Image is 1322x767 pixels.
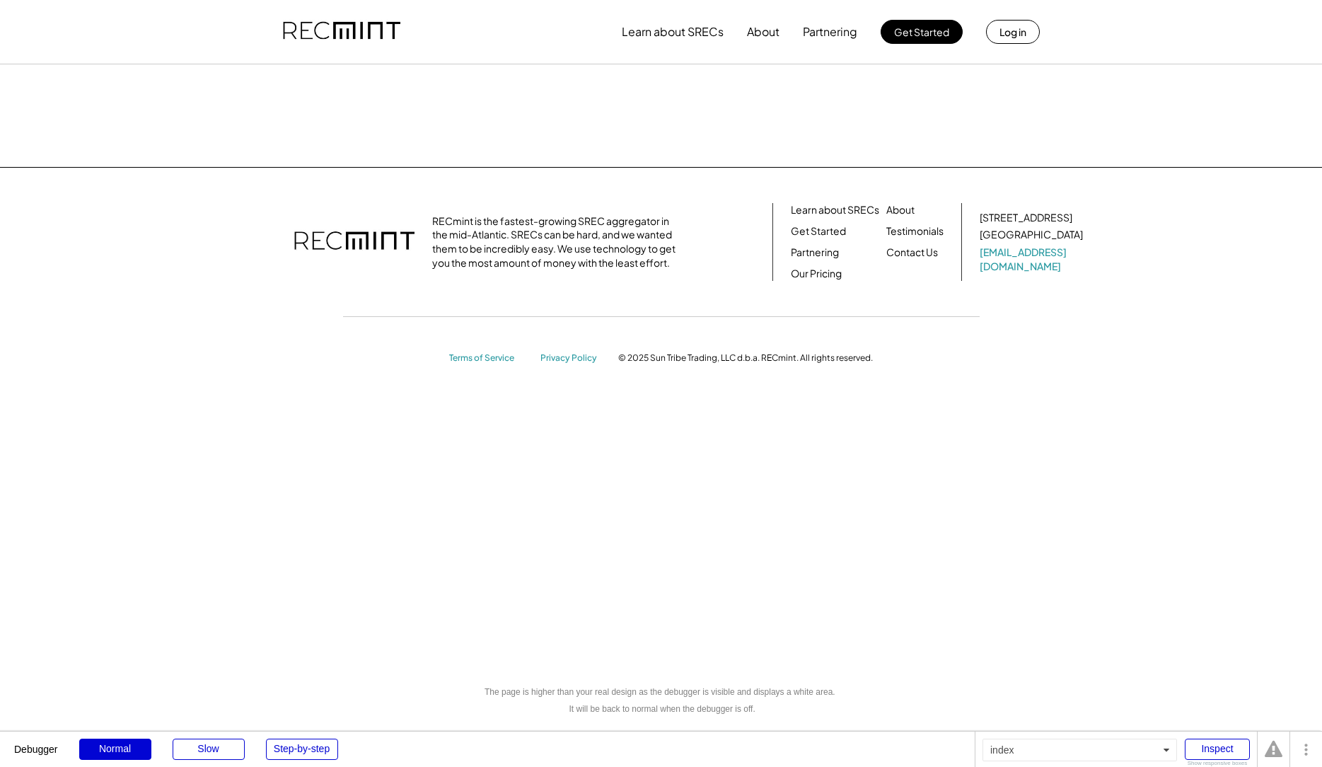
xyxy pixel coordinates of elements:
[982,739,1177,761] div: index
[79,739,151,760] div: Normal
[449,352,527,364] a: Terms of Service
[886,224,944,238] a: Testimonials
[980,246,1086,273] a: [EMAIL_ADDRESS][DOMAIN_NAME]
[803,18,857,46] button: Partnering
[540,352,604,364] a: Privacy Policy
[618,352,873,364] div: © 2025 Sun Tribe Trading, LLC d.b.a. RECmint. All rights reserved.
[14,732,58,754] div: Debugger
[886,246,938,260] a: Contact Us
[980,228,1083,242] div: [GEOGRAPHIC_DATA]
[1185,761,1250,766] div: Show responsive boxes
[986,20,1040,44] button: Log in
[173,739,245,760] div: Slow
[791,224,846,238] a: Get Started
[791,246,839,260] a: Partnering
[791,203,879,217] a: Learn about SRECs
[791,267,842,281] a: Our Pricing
[266,739,338,760] div: Step-by-step
[1185,739,1250,760] div: Inspect
[283,8,400,56] img: recmint-logotype%403x.png
[881,20,963,44] button: Get Started
[980,211,1072,225] div: [STREET_ADDRESS]
[294,217,414,267] img: recmint-logotype%403x.png
[747,18,779,46] button: About
[886,203,915,217] a: About
[622,18,724,46] button: Learn about SRECs
[432,214,683,270] div: RECmint is the fastest-growing SREC aggregator in the mid-Atlantic. SRECs can be hard, and we wan...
